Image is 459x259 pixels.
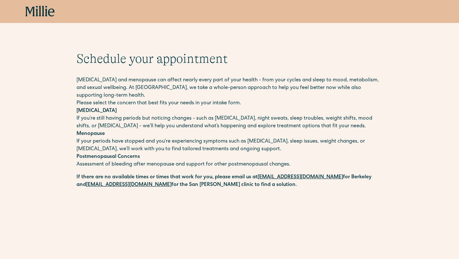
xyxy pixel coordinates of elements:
[76,100,382,107] p: Please select the concern that best fits your needs in your intake form.
[76,131,105,137] strong: Menopause
[86,182,171,188] a: [EMAIL_ADDRESS][DOMAIN_NAME]
[76,175,258,180] strong: If there are no available times or times that work for you, please email us at
[76,130,382,153] p: If your periods have stopped and you’re experiencing symptoms such as [MEDICAL_DATA], sleep issue...
[76,108,117,114] strong: [MEDICAL_DATA]
[76,153,382,168] p: Assessment of bleeding after menopause and support for other postmenopausal changes.
[76,77,382,100] p: [MEDICAL_DATA] and menopause can affect nearly every part of your health - from your cycles and s...
[258,175,343,180] a: [EMAIL_ADDRESS][DOMAIN_NAME]
[76,107,382,130] p: If you’re still having periods but noticing changes - such as [MEDICAL_DATA], night sweats, sleep...
[76,154,140,159] strong: Postmenopausal Concerns
[76,51,382,66] h1: Schedule your appointment
[171,182,297,188] strong: for the San [PERSON_NAME] clinic to find a solution.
